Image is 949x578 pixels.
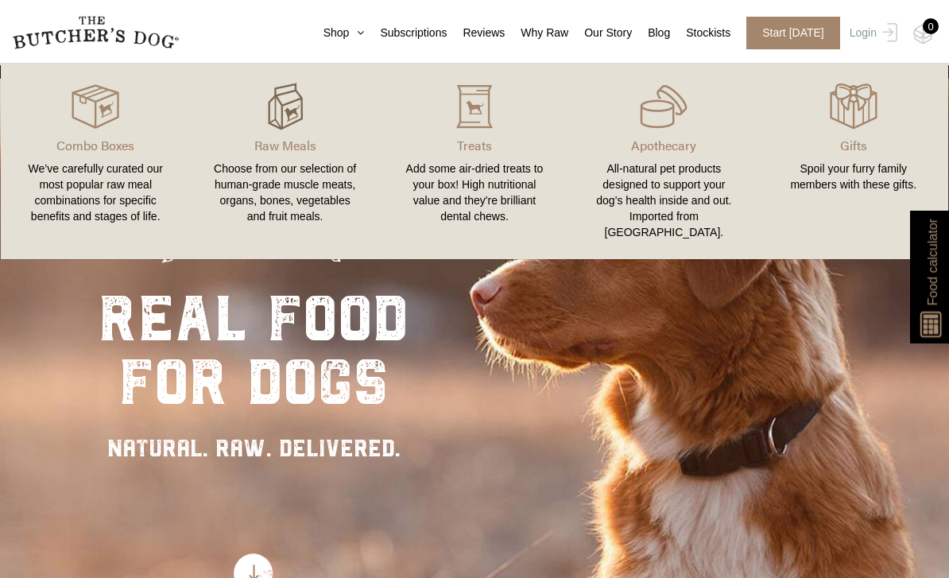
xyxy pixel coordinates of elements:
[308,25,365,41] a: Shop
[746,17,840,49] span: Start [DATE]
[209,161,360,224] div: Choose from our selection of human-grade muscle meats, organs, bones, vegetables and fruit meals.
[778,136,929,155] p: Gifts
[923,18,939,34] div: 0
[190,80,379,243] a: Raw Meals Choose from our selection of human-grade muscle meats, organs, bones, vegetables and fr...
[261,83,309,130] img: TBD_build-A-Box_Hover.png
[730,17,846,49] a: Start [DATE]
[99,287,409,414] div: real food for dogs
[20,161,171,224] div: We’ve carefully curated our most popular raw meal combinations for specific benefits and stages o...
[632,25,670,41] a: Blog
[588,136,739,155] p: Apothecary
[759,80,948,243] a: Gifts Spoil your furry family members with these gifts.
[1,80,190,243] a: Combo Boxes We’ve carefully curated our most popular raw meal combinations for specific benefits ...
[913,24,933,45] img: TBD_Cart-Empty.png
[380,80,569,243] a: Treats Add some air-dried treats to your box! High nutritional value and they're brilliant dental...
[923,219,942,305] span: Food calculator
[399,136,550,155] p: Treats
[447,25,505,41] a: Reviews
[670,25,730,41] a: Stockists
[505,25,568,41] a: Why Raw
[20,136,171,155] p: Combo Boxes
[568,25,632,41] a: Our Story
[778,161,929,192] div: Spoil your furry family members with these gifts.
[846,17,897,49] a: Login
[399,161,550,224] div: Add some air-dried treats to your box! High nutritional value and they're brilliant dental chews.
[588,161,739,240] div: All-natural pet products designed to support your dog’s health inside and out. Imported from [GEO...
[209,136,360,155] p: Raw Meals
[364,25,447,41] a: Subscriptions
[99,430,409,466] div: NATURAL. RAW. DELIVERED.
[569,80,758,243] a: Apothecary All-natural pet products designed to support your dog’s health inside and out. Importe...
